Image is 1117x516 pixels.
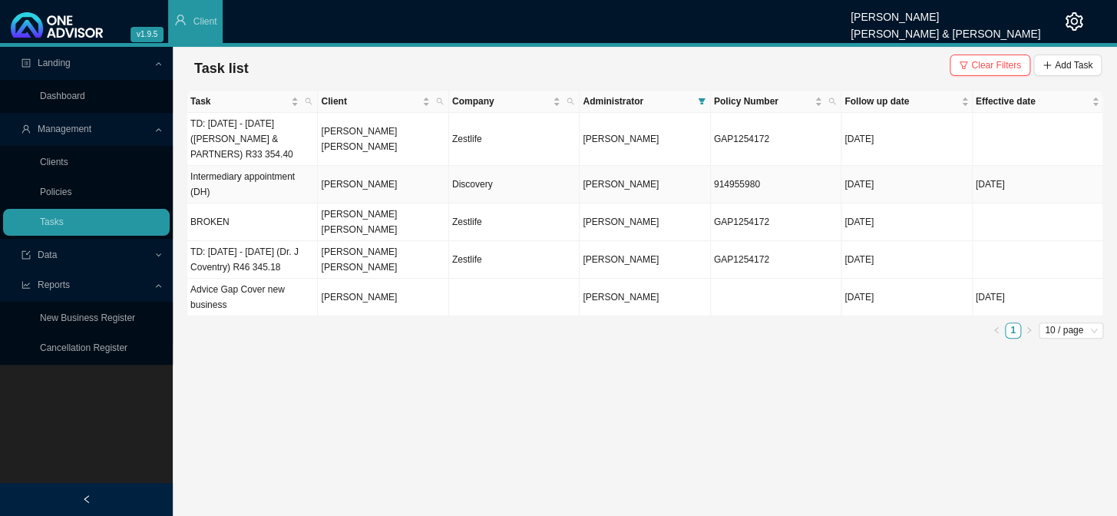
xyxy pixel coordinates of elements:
[841,113,972,166] td: [DATE]
[841,91,972,113] th: Follow up date
[38,124,91,134] span: Management
[1039,322,1103,339] div: Page Size
[187,166,318,203] td: Intermediary appointment (DH)
[38,279,70,290] span: Reports
[567,98,574,105] span: search
[40,313,135,323] a: New Business Register
[950,55,1030,76] button: Clear Filters
[711,166,841,203] td: 914955980
[851,4,1040,21] div: [PERSON_NAME]
[131,27,164,42] span: v1.9.5
[302,91,316,112] span: search
[433,91,447,112] span: search
[21,280,31,289] span: line-chart
[1045,323,1097,338] span: 10 / page
[11,12,103,38] img: 2df55531c6924b55f21c4cf5d4484680-logo-light.svg
[190,94,288,109] span: Task
[452,94,550,109] span: Company
[318,203,448,241] td: [PERSON_NAME] [PERSON_NAME]
[714,94,811,109] span: Policy Number
[841,279,972,316] td: [DATE]
[973,279,1103,316] td: [DATE]
[989,322,1005,339] button: left
[449,91,580,113] th: Company
[973,166,1103,203] td: [DATE]
[711,113,841,166] td: GAP1254172
[851,21,1040,38] div: [PERSON_NAME] & [PERSON_NAME]
[187,91,318,113] th: Task
[841,203,972,241] td: [DATE]
[82,495,91,504] span: left
[841,166,972,203] td: [DATE]
[841,241,972,279] td: [DATE]
[321,94,418,109] span: Client
[40,91,85,101] a: Dashboard
[1043,61,1052,70] span: plus
[993,326,1000,334] span: left
[449,166,580,203] td: Discovery
[583,292,659,303] span: [PERSON_NAME]
[583,254,659,265] span: [PERSON_NAME]
[959,61,968,70] span: filter
[1006,323,1020,338] a: 1
[449,241,580,279] td: Zestlife
[40,342,127,353] a: Cancellation Register
[1055,58,1092,73] span: Add Task
[40,217,64,227] a: Tasks
[187,203,318,241] td: BROKEN
[976,94,1089,109] span: Effective date
[973,91,1103,113] th: Effective date
[1021,322,1037,339] li: Next Page
[711,91,841,113] th: Policy Number
[1065,12,1083,31] span: setting
[174,14,187,26] span: user
[187,279,318,316] td: Advice Gap Cover new business
[711,241,841,279] td: GAP1254172
[187,113,318,166] td: TD: [DATE] - [DATE] ([PERSON_NAME] & PARTNERS) R33 354.40
[449,113,580,166] td: Zestlife
[40,157,68,167] a: Clients
[583,94,691,109] span: Administrator
[38,250,57,260] span: Data
[318,241,448,279] td: [PERSON_NAME] [PERSON_NAME]
[187,241,318,279] td: TD: [DATE] - [DATE] (Dr. J Coventry) R46 345.18
[21,124,31,134] span: user
[318,113,448,166] td: [PERSON_NAME] [PERSON_NAME]
[194,61,249,76] span: Task list
[318,279,448,316] td: [PERSON_NAME]
[1033,55,1102,76] button: Add Task
[1021,322,1037,339] button: right
[583,134,659,144] span: [PERSON_NAME]
[1005,322,1021,339] li: 1
[695,91,709,112] span: filter
[563,91,577,112] span: search
[1025,326,1033,334] span: right
[40,187,71,197] a: Policies
[583,179,659,190] span: [PERSON_NAME]
[844,94,957,109] span: Follow up date
[971,58,1021,73] span: Clear Filters
[828,98,836,105] span: search
[711,203,841,241] td: GAP1254172
[318,91,448,113] th: Client
[21,58,31,68] span: profile
[436,98,444,105] span: search
[449,203,580,241] td: Zestlife
[698,98,706,105] span: filter
[38,58,71,68] span: Landing
[21,250,31,260] span: import
[318,166,448,203] td: [PERSON_NAME]
[825,91,839,112] span: search
[989,322,1005,339] li: Previous Page
[305,98,312,105] span: search
[583,217,659,227] span: [PERSON_NAME]
[193,16,217,27] span: Client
